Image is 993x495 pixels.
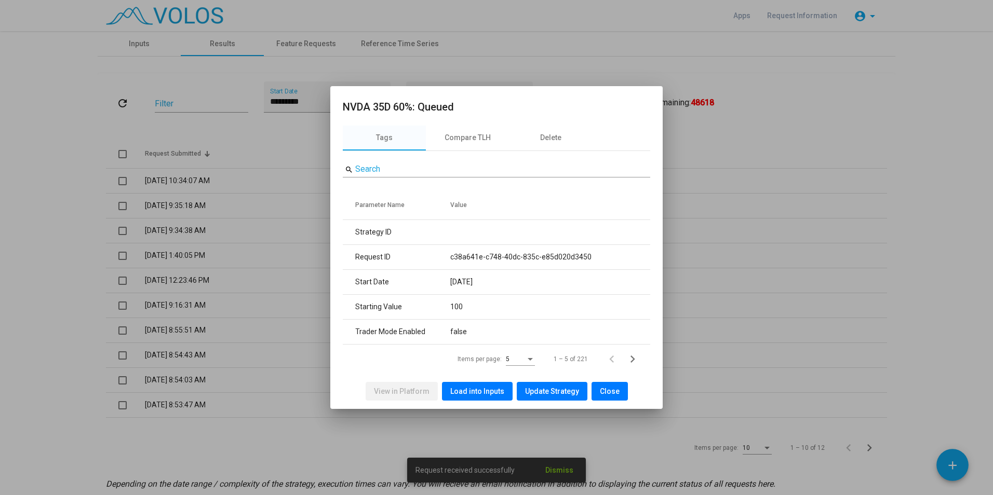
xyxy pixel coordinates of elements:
[450,270,650,295] td: [DATE]
[554,354,588,364] div: 1 – 5 of 221
[345,165,353,174] mat-icon: search
[450,245,650,270] td: c38a641e-c748-40dc-835c-e85d020d3450
[625,349,646,369] button: Next page
[343,270,450,295] td: Start Date
[600,387,620,395] span: Close
[450,387,504,395] span: Load into Inputs
[343,191,450,220] th: Parameter Name
[374,387,430,395] span: View in Platform
[445,132,491,143] div: Compare TLH
[540,132,561,143] div: Delete
[343,220,450,245] td: Strategy ID
[605,349,625,369] button: Previous page
[450,320,650,345] td: false
[592,382,628,401] button: Close
[343,295,450,320] td: Starting Value
[343,99,650,115] h2: NVDA 35D 60%: Queued
[458,354,502,364] div: Items per page:
[525,387,579,395] span: Update Strategy
[517,382,587,401] button: Update Strategy
[450,191,650,220] th: Value
[343,245,450,270] td: Request ID
[376,132,393,143] div: Tags
[442,382,513,401] button: Load into Inputs
[506,355,509,363] span: 5
[366,382,438,401] button: View in Platform
[343,320,450,345] td: Trader Mode Enabled
[450,295,650,320] td: 100
[506,356,535,363] mat-select: Items per page:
